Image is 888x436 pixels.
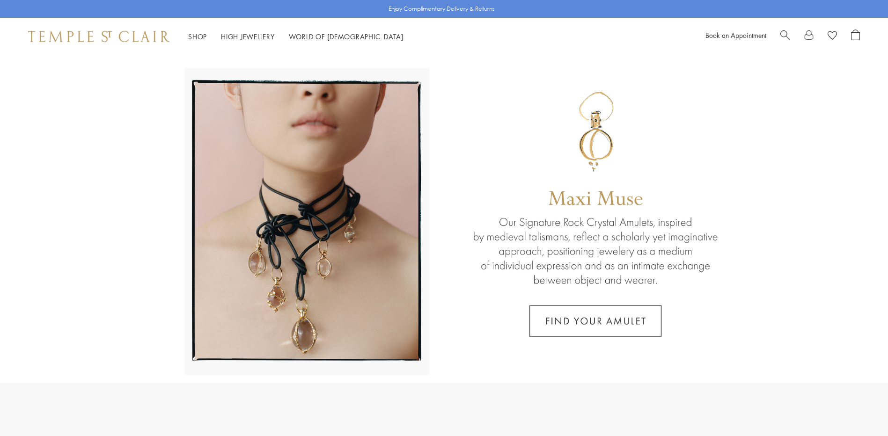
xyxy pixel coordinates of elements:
[221,32,275,41] a: High JewelleryHigh Jewellery
[780,29,790,44] a: Search
[705,30,766,40] a: Book an Appointment
[389,4,495,14] p: Enjoy Complimentary Delivery & Returns
[828,29,837,44] a: View Wishlist
[851,29,860,44] a: Open Shopping Bag
[841,392,879,427] iframe: Gorgias live chat messenger
[188,31,404,43] nav: Main navigation
[188,32,207,41] a: ShopShop
[28,31,169,42] img: Temple St. Clair
[289,32,404,41] a: World of [DEMOGRAPHIC_DATA]World of [DEMOGRAPHIC_DATA]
